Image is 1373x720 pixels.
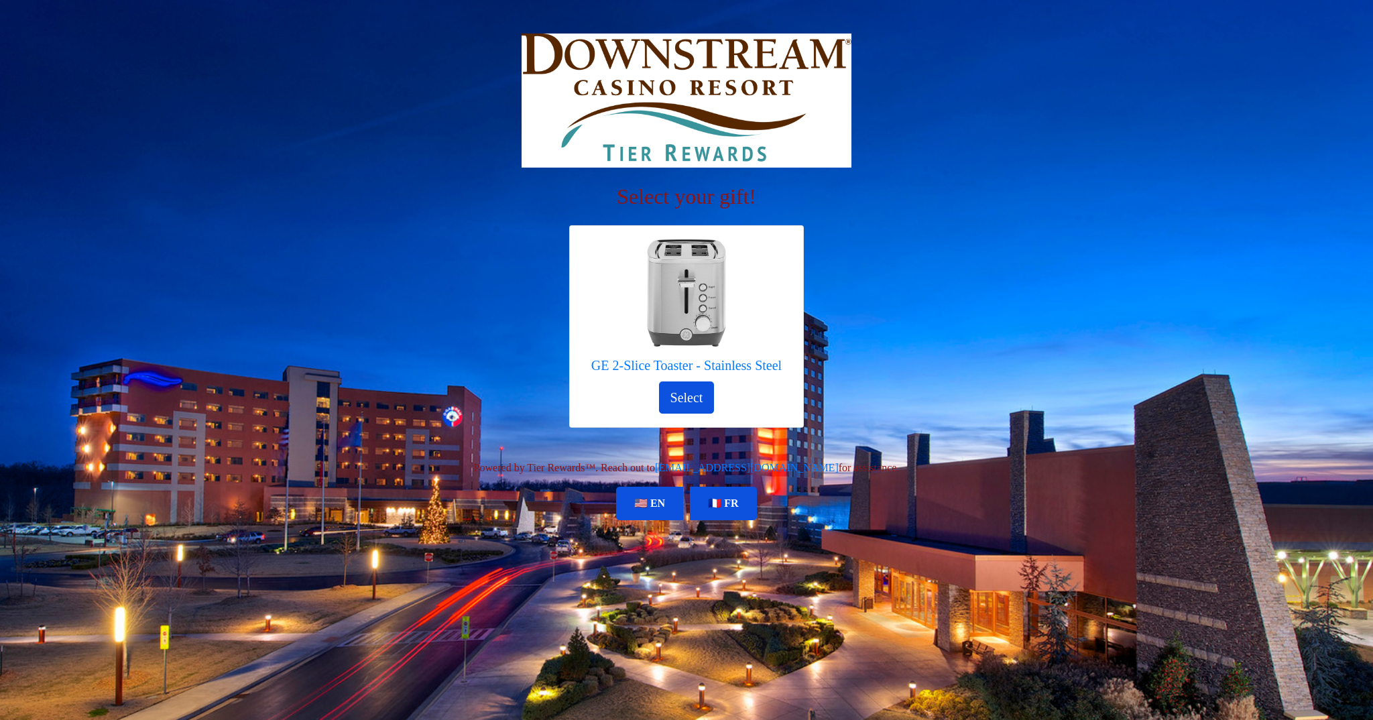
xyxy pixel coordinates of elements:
a: [EMAIL_ADDRESS][DOMAIN_NAME] [655,462,839,473]
h5: GE 2-Slice Toaster - Stainless Steel [591,357,782,373]
span: Powered by Tier Rewards™. Reach out to for assistance. [474,462,900,473]
a: 🇫🇷 FR [690,487,757,520]
h2: Select your gift! [314,184,1059,209]
img: Logo [522,34,851,168]
a: 🇺🇸 EN [616,487,683,520]
img: GE 2-Slice Toaster - Stainless Steel [633,239,740,347]
a: GE 2-Slice Toaster - Stainless Steel GE 2-Slice Toaster - Stainless Steel [591,239,782,381]
button: Select [659,381,715,414]
div: Language Selection [613,487,760,520]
